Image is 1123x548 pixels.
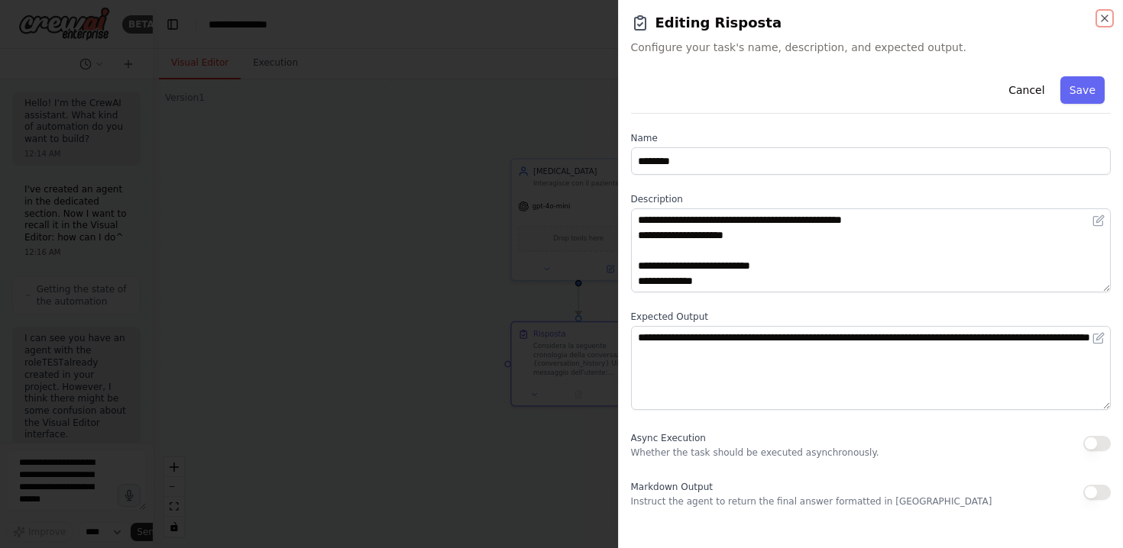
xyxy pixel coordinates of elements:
[1060,76,1105,104] button: Save
[631,40,1112,55] span: Configure your task's name, description, and expected output.
[631,311,1112,323] label: Expected Output
[1089,329,1108,347] button: Open in editor
[631,495,992,508] p: Instruct the agent to return the final answer formatted in [GEOGRAPHIC_DATA]
[631,132,1112,144] label: Name
[999,76,1053,104] button: Cancel
[631,482,713,492] span: Markdown Output
[631,446,879,459] p: Whether the task should be executed asynchronously.
[1089,211,1108,230] button: Open in editor
[631,433,706,443] span: Async Execution
[631,193,1112,205] label: Description
[631,12,1112,34] h2: Editing Risposta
